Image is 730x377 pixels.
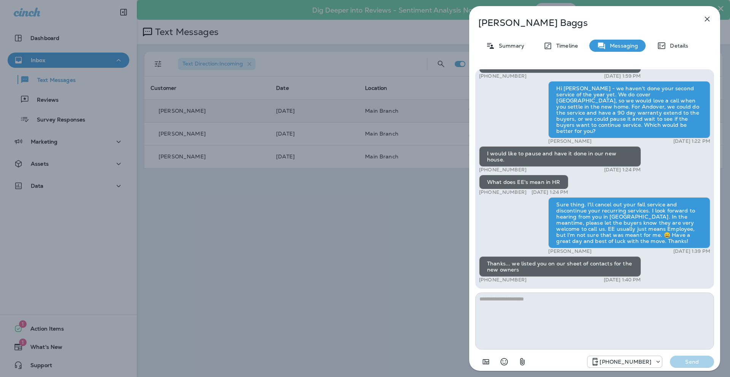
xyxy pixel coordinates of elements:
[479,73,527,79] p: [PHONE_NUMBER]
[479,167,527,173] p: [PHONE_NUMBER]
[548,248,592,254] p: [PERSON_NAME]
[479,277,527,283] p: [PHONE_NUMBER]
[604,277,641,283] p: [DATE] 1:40 PM
[532,189,568,195] p: [DATE] 1:24 PM
[673,138,710,144] p: [DATE] 1:22 PM
[479,256,641,277] div: Thanks... we listed you on our sheet of contacts for the new owners
[587,357,662,366] div: +1 (508) 978-8313
[552,43,578,49] p: Timeline
[548,138,592,144] p: [PERSON_NAME]
[666,43,688,49] p: Details
[548,197,710,248] div: Sure thing. I'll cancel out your fall service and discontinue your recurring services. I look for...
[479,189,527,195] p: [PHONE_NUMBER]
[495,43,524,49] p: Summary
[479,175,568,189] div: What does EE's mean in HR
[604,167,641,173] p: [DATE] 1:24 PM
[673,248,710,254] p: [DATE] 1:39 PM
[478,354,494,369] button: Add in a premade template
[606,43,638,49] p: Messaging
[478,18,686,28] p: [PERSON_NAME] Baggs
[600,359,651,365] p: [PHONE_NUMBER]
[479,146,641,167] div: I would like to pause and have it done in our new house.
[548,81,710,138] div: Hi [PERSON_NAME] - we haven't done your second service of the year yet. We do cover [GEOGRAPHIC_D...
[497,354,512,369] button: Select an emoji
[604,73,641,79] p: [DATE] 1:59 PM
